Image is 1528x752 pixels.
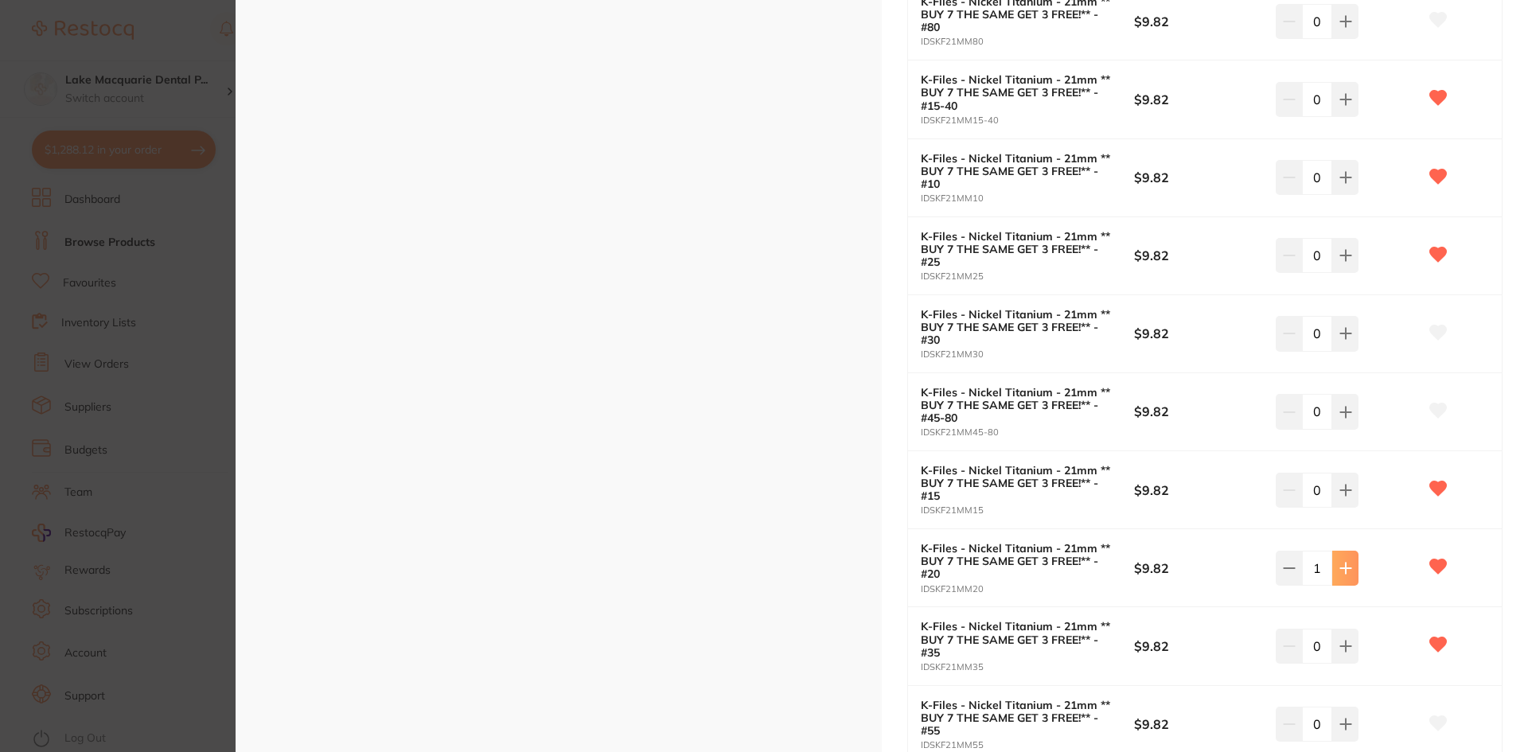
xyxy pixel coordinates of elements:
b: K-Files - Nickel Titanium - 21mm ** BUY 7 THE SAME GET 3 FREE!** - #30 [921,308,1113,346]
b: K-Files - Nickel Titanium - 21mm ** BUY 7 THE SAME GET 3 FREE!** - #45-80 [921,386,1113,424]
b: $9.82 [1134,559,1262,577]
small: IDSKF21MM20 [921,584,1134,594]
b: $9.82 [1134,637,1262,655]
small: IDSKF21MM15 [921,505,1134,516]
small: IDSKF21MM10 [921,193,1134,204]
b: $9.82 [1134,169,1262,186]
b: K-Files - Nickel Titanium - 21mm ** BUY 7 THE SAME GET 3 FREE!** - #10 [921,152,1113,190]
b: K-Files - Nickel Titanium - 21mm ** BUY 7 THE SAME GET 3 FREE!** - #15 [921,464,1113,502]
b: $9.82 [1134,13,1262,30]
b: K-Files - Nickel Titanium - 21mm ** BUY 7 THE SAME GET 3 FREE!** - #55 [921,699,1113,737]
small: IDSKF21MM80 [921,37,1134,47]
b: K-Files - Nickel Titanium - 21mm ** BUY 7 THE SAME GET 3 FREE!** - #35 [921,620,1113,658]
small: IDSKF21MM15-40 [921,115,1134,126]
small: IDSKF21MM30 [921,349,1134,360]
small: IDSKF21MM45-80 [921,427,1134,438]
small: IDSKF21MM25 [921,271,1134,282]
b: K-Files - Nickel Titanium - 21mm ** BUY 7 THE SAME GET 3 FREE!** - #15-40 [921,73,1113,111]
small: IDSKF21MM35 [921,662,1134,672]
b: K-Files - Nickel Titanium - 21mm ** BUY 7 THE SAME GET 3 FREE!** - #25 [921,230,1113,268]
b: $9.82 [1134,481,1262,499]
b: $9.82 [1134,247,1262,264]
b: $9.82 [1134,403,1262,420]
b: K-Files - Nickel Titanium - 21mm ** BUY 7 THE SAME GET 3 FREE!** - #20 [921,542,1113,580]
b: $9.82 [1134,715,1262,733]
b: $9.82 [1134,325,1262,342]
b: $9.82 [1134,91,1262,108]
small: IDSKF21MM55 [921,740,1134,750]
